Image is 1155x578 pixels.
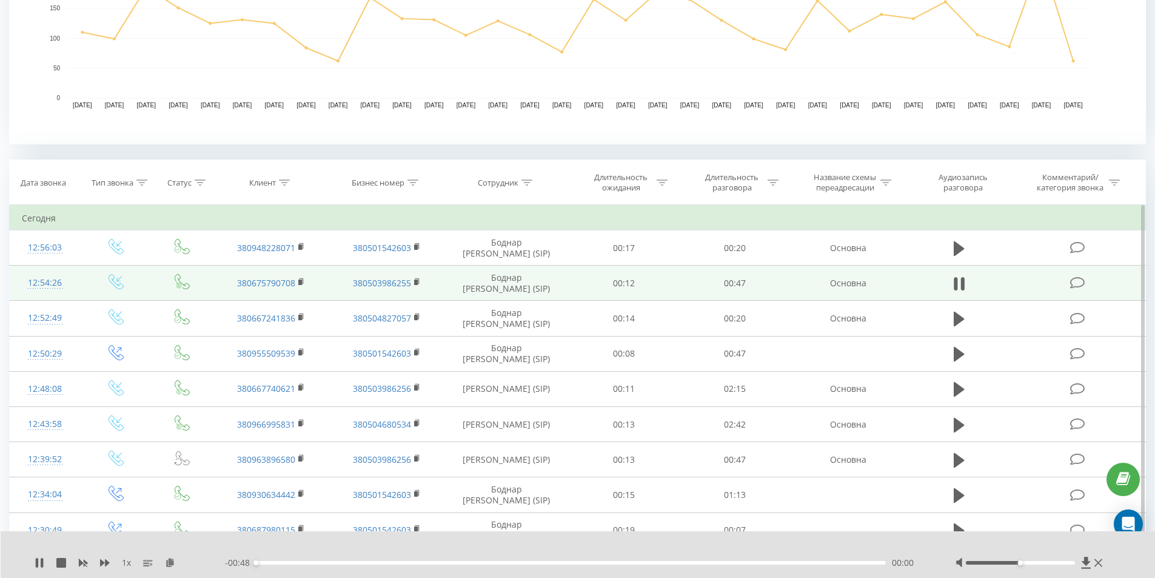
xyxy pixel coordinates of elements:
[1035,172,1106,193] div: Комментарий/категория звонка
[1063,102,1083,109] text: [DATE]
[808,102,828,109] text: [DATE]
[790,266,905,301] td: Основна
[201,102,220,109] text: [DATE]
[569,301,680,336] td: 00:14
[352,178,404,188] div: Бизнес номер
[569,336,680,371] td: 00:08
[744,102,763,109] text: [DATE]
[872,102,891,109] text: [DATE]
[105,102,124,109] text: [DATE]
[22,483,69,506] div: 12:34:04
[237,489,295,500] a: 380930634442
[50,5,60,12] text: 150
[444,230,569,266] td: Боднар [PERSON_NAME] (SIP)
[700,172,765,193] div: Длительность разговора
[648,102,668,109] text: [DATE]
[137,102,156,109] text: [DATE]
[264,102,284,109] text: [DATE]
[680,230,791,266] td: 00:20
[22,448,69,471] div: 12:39:52
[22,236,69,260] div: 12:56:03
[444,336,569,371] td: Боднар [PERSON_NAME] (SIP)
[569,266,680,301] td: 00:12
[237,348,295,359] a: 380955509539
[353,418,411,430] a: 380504680534
[776,102,795,109] text: [DATE]
[237,524,295,536] a: 380687980115
[589,172,654,193] div: Длительность ожидания
[790,301,905,336] td: Основна
[444,301,569,336] td: Боднар [PERSON_NAME] (SIP)
[237,383,295,394] a: 380667740621
[680,371,791,406] td: 02:15
[237,454,295,465] a: 380963896580
[22,412,69,436] div: 12:43:58
[840,102,859,109] text: [DATE]
[1018,560,1023,565] div: Accessibility label
[353,524,411,536] a: 380501542603
[392,102,412,109] text: [DATE]
[584,102,604,109] text: [DATE]
[353,242,411,254] a: 380501542603
[680,512,791,548] td: 00:07
[444,512,569,548] td: Боднар [PERSON_NAME] (SIP)
[249,178,276,188] div: Клиент
[237,242,295,254] a: 380948228071
[353,277,411,289] a: 380503986255
[424,102,444,109] text: [DATE]
[936,102,956,109] text: [DATE]
[968,102,987,109] text: [DATE]
[680,266,791,301] td: 00:47
[22,519,69,542] div: 12:30:49
[353,383,411,394] a: 380503986256
[457,102,476,109] text: [DATE]
[22,271,69,295] div: 12:54:26
[1114,509,1143,539] div: Open Intercom Messenger
[237,277,295,289] a: 380675790708
[904,102,923,109] text: [DATE]
[353,312,411,324] a: 380504827057
[444,266,569,301] td: Боднар [PERSON_NAME] (SIP)
[353,454,411,465] a: 380503986256
[569,477,680,512] td: 00:15
[680,477,791,512] td: 01:13
[22,306,69,330] div: 12:52:49
[237,418,295,430] a: 380966995831
[56,95,60,101] text: 0
[1032,102,1051,109] text: [DATE]
[680,407,791,442] td: 02:42
[680,336,791,371] td: 00:47
[361,102,380,109] text: [DATE]
[812,172,877,193] div: Название схемы переадресации
[53,65,61,72] text: 50
[680,442,791,477] td: 00:47
[444,442,569,477] td: [PERSON_NAME] (SIP)
[22,377,69,401] div: 12:48:08
[552,102,572,109] text: [DATE]
[569,407,680,442] td: 00:13
[329,102,348,109] text: [DATE]
[790,371,905,406] td: Основна
[73,102,92,109] text: [DATE]
[680,301,791,336] td: 00:20
[122,557,131,569] span: 1 x
[790,230,905,266] td: Основна
[167,178,192,188] div: Статус
[233,102,252,109] text: [DATE]
[444,407,569,442] td: [PERSON_NAME] (SIP)
[790,442,905,477] td: Основна
[680,102,700,109] text: [DATE]
[712,102,731,109] text: [DATE]
[1000,102,1019,109] text: [DATE]
[50,35,60,42] text: 100
[569,512,680,548] td: 00:19
[92,178,133,188] div: Тип звонка
[444,371,569,406] td: [PERSON_NAME] (SIP)
[444,477,569,512] td: Боднар [PERSON_NAME] (SIP)
[253,560,258,565] div: Accessibility label
[616,102,635,109] text: [DATE]
[569,230,680,266] td: 00:17
[478,178,518,188] div: Сотрудник
[353,348,411,359] a: 380501542603
[923,172,1002,193] div: Аудиозапись разговора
